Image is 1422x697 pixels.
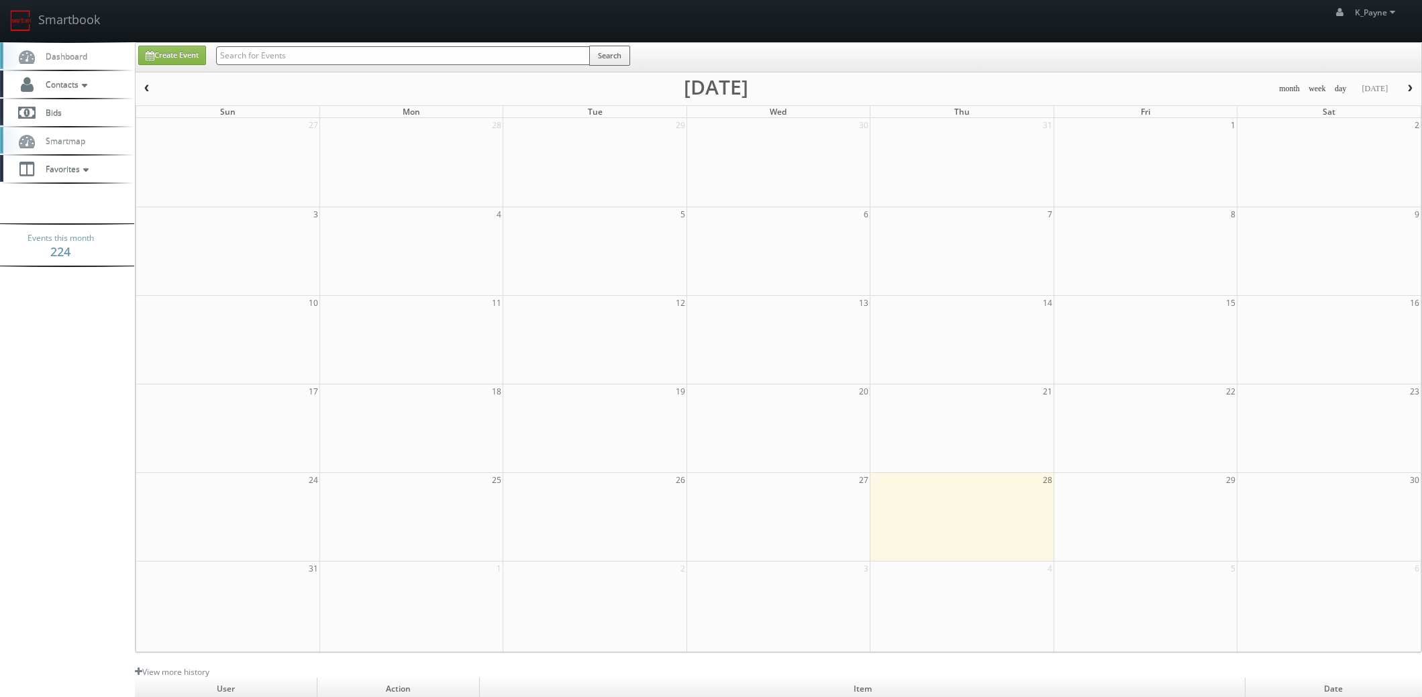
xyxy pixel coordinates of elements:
[684,81,748,94] h2: [DATE]
[858,118,870,132] span: 30
[862,207,870,221] span: 6
[858,473,870,487] span: 27
[495,207,503,221] span: 4
[307,473,319,487] span: 24
[50,244,70,260] strong: 224
[39,135,85,146] span: Smartmap
[1323,106,1335,117] span: Sat
[39,78,91,90] span: Contacts
[39,163,92,174] span: Favorites
[307,296,319,310] span: 10
[307,118,319,132] span: 27
[1042,118,1054,132] span: 31
[1413,118,1421,132] span: 2
[862,561,870,576] span: 3
[10,10,32,32] img: smartbook-logo.png
[1229,561,1237,576] span: 5
[39,107,62,118] span: Bids
[307,384,319,398] span: 17
[589,46,630,66] button: Search
[858,296,870,310] span: 13
[674,473,687,487] span: 26
[588,106,603,117] span: Tue
[1274,81,1305,97] button: month
[495,561,503,576] span: 1
[1409,384,1421,398] span: 23
[858,384,870,398] span: 20
[1042,296,1054,310] span: 14
[1409,296,1421,310] span: 16
[135,666,209,678] a: View more history
[1413,561,1421,576] span: 6
[954,106,970,117] span: Thu
[674,118,687,132] span: 29
[1355,7,1399,18] span: K_Payne
[1225,473,1237,487] span: 29
[220,106,236,117] span: Sun
[674,384,687,398] span: 19
[1042,384,1054,398] span: 21
[312,207,319,221] span: 3
[403,106,420,117] span: Mon
[1409,473,1421,487] span: 30
[1225,296,1237,310] span: 15
[770,106,786,117] span: Wed
[1046,561,1054,576] span: 4
[1357,81,1392,97] button: [DATE]
[1304,81,1331,97] button: week
[1141,106,1150,117] span: Fri
[1229,118,1237,132] span: 1
[1042,473,1054,487] span: 28
[1413,207,1421,221] span: 9
[491,473,503,487] span: 25
[491,384,503,398] span: 18
[1046,207,1054,221] span: 7
[491,296,503,310] span: 11
[491,118,503,132] span: 28
[307,561,319,576] span: 31
[138,46,206,65] a: Create Event
[679,561,687,576] span: 2
[674,296,687,310] span: 12
[679,207,687,221] span: 5
[28,231,94,245] span: Events this month
[39,50,87,62] span: Dashboard
[1229,207,1237,221] span: 8
[1330,81,1352,97] button: day
[216,46,590,65] input: Search for Events
[1225,384,1237,398] span: 22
